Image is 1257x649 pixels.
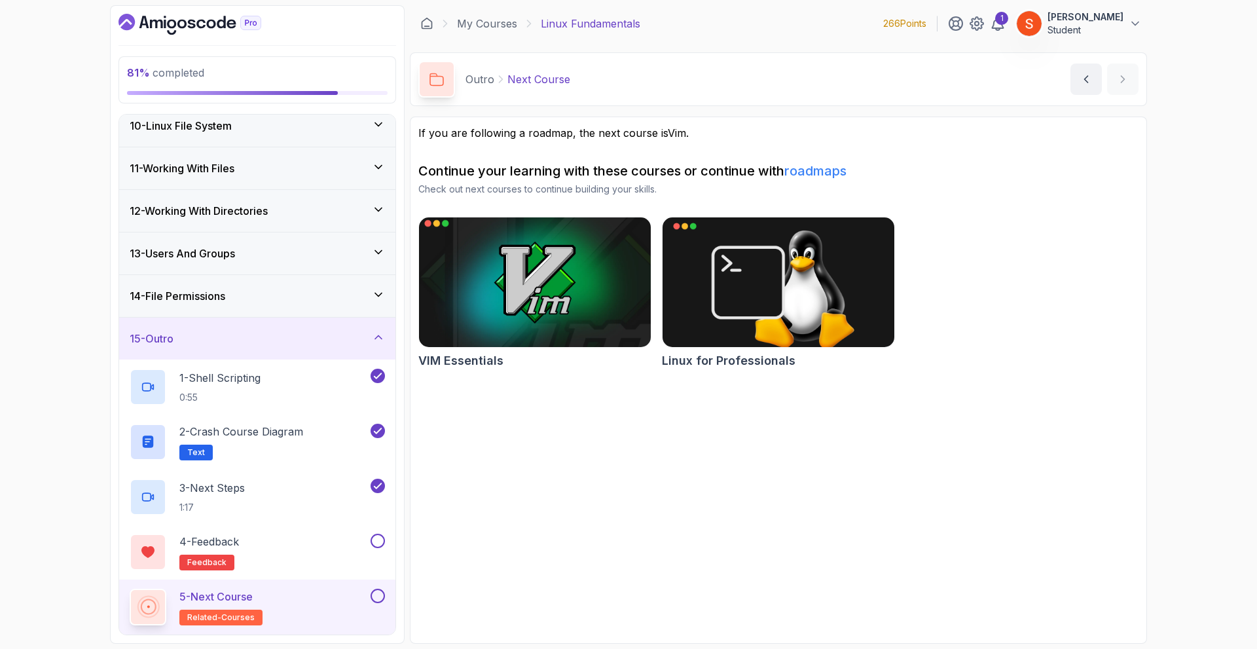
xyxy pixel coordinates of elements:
a: Vim [668,126,686,139]
p: Student [1047,24,1123,37]
p: 1:17 [179,501,245,514]
h3: 14 - File Permissions [130,288,225,304]
button: 15-Outro [119,318,395,360]
p: 4 - Feedback [179,534,239,549]
p: 5 - Next Course [179,589,253,604]
a: My Courses [457,16,517,31]
p: Next Course [507,71,570,87]
button: 11-Working With Files [119,147,395,189]
a: VIM Essentials cardVIM Essentials [418,217,651,370]
span: completed [127,66,204,79]
a: Dashboard [118,14,291,35]
a: Dashboard [420,17,433,30]
button: 5-Next Courserelated-courses [130,589,385,625]
img: Linux for Professionals card [663,217,894,347]
button: 1-Shell Scripting0:55 [130,369,385,405]
p: Outro [465,71,494,87]
img: VIM Essentials card [413,214,657,350]
a: roadmaps [784,163,847,179]
h3: 13 - Users And Groups [130,246,235,261]
button: 2-Crash Course DiagramText [130,424,385,460]
h2: VIM Essentials [418,352,503,370]
h3: 12 - Working With Directories [130,203,268,219]
span: feedback [187,557,227,568]
span: Text [187,447,205,458]
h2: Continue your learning with these courses or continue with [418,162,1139,180]
img: user profile image [1017,11,1042,36]
button: 4-Feedbackfeedback [130,534,385,570]
p: 266 Points [883,17,926,30]
p: 0:55 [179,391,261,404]
button: user profile image[PERSON_NAME]Student [1016,10,1142,37]
button: 3-Next Steps1:17 [130,479,385,515]
p: 1 - Shell Scripting [179,370,261,386]
p: Check out next courses to continue building your skills. [418,183,1139,196]
h2: Linux for Professionals [662,352,795,370]
span: related-courses [187,612,255,623]
button: next content [1107,64,1139,95]
p: 2 - Crash Course Diagram [179,424,303,439]
p: 3 - Next Steps [179,480,245,496]
button: 10-Linux File System [119,105,395,147]
p: [PERSON_NAME] [1047,10,1123,24]
div: 1 [995,12,1008,25]
h3: 11 - Working With Files [130,160,234,176]
span: 81 % [127,66,150,79]
h3: 10 - Linux File System [130,118,232,134]
button: 14-File Permissions [119,275,395,317]
a: 1 [990,16,1006,31]
a: Linux for Professionals cardLinux for Professionals [662,217,895,370]
button: 13-Users And Groups [119,232,395,274]
h3: 15 - Outro [130,331,173,346]
button: 12-Working With Directories [119,190,395,232]
button: previous content [1070,64,1102,95]
p: If you are following a roadmap, the next course is . [418,125,1139,141]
